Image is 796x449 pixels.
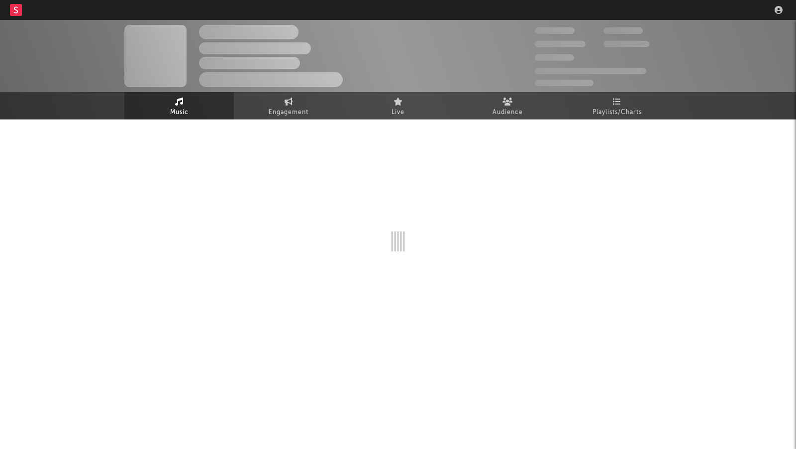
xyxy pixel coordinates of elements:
[453,92,562,119] a: Audience
[535,27,575,34] span: 300,000
[392,107,404,118] span: Live
[170,107,189,118] span: Music
[124,92,234,119] a: Music
[593,107,642,118] span: Playlists/Charts
[535,68,646,74] span: 50,000,000 Monthly Listeners
[535,54,574,61] span: 100,000
[493,107,523,118] span: Audience
[343,92,453,119] a: Live
[535,41,586,47] span: 50,000,000
[603,41,649,47] span: 1,000,000
[603,27,643,34] span: 100,000
[535,80,594,86] span: Jump Score: 85.0
[234,92,343,119] a: Engagement
[562,92,672,119] a: Playlists/Charts
[269,107,308,118] span: Engagement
